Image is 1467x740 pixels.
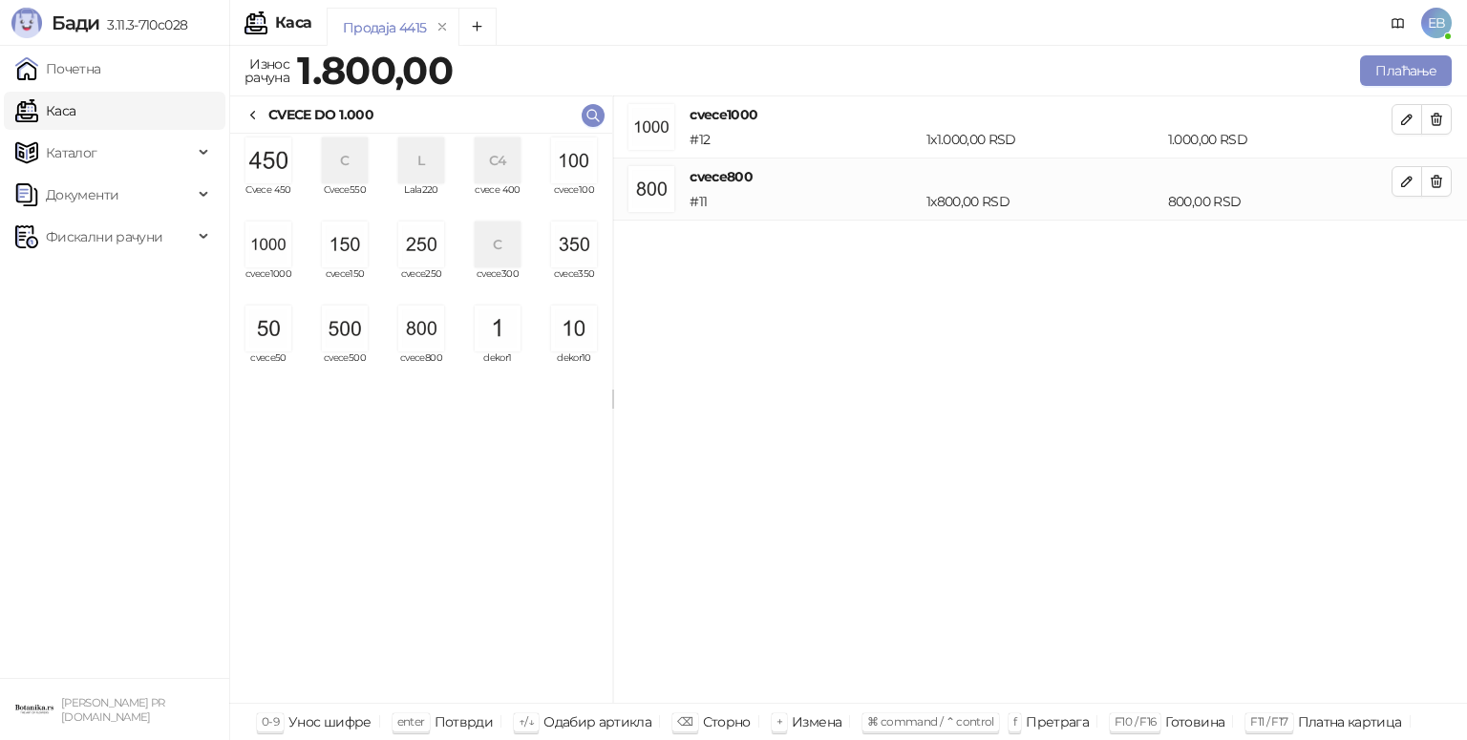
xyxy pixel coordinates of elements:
[543,185,605,214] span: cvece100
[11,8,42,38] img: Logo
[1013,714,1016,729] span: f
[238,353,299,382] span: cvece50
[241,52,293,90] div: Износ рачуна
[314,353,375,382] span: cvece500
[245,222,291,267] img: Slika
[46,218,162,256] span: Фискални рачуни
[867,714,994,729] span: ⌘ command / ⌃ control
[238,185,299,214] span: Cvece 450
[467,353,528,382] span: dekor1
[1250,714,1287,729] span: F11 / F17
[398,306,444,351] img: Slika
[690,166,1392,187] h4: cvece800
[1383,8,1414,38] a: Документација
[99,16,187,33] span: 3.11.3-710c028
[776,714,782,729] span: +
[1298,709,1402,734] div: Платна картица
[15,92,75,130] a: Каса
[686,129,923,150] div: # 12
[322,137,368,183] div: C
[923,191,1164,212] div: 1 x 800,00 RSD
[230,134,612,703] div: grid
[238,269,299,298] span: cvece1000
[690,104,1392,125] h4: cvece1000
[322,306,368,351] img: Slika
[551,222,597,267] img: Slika
[245,306,291,351] img: Slika
[15,690,53,729] img: 64x64-companyLogo-0e2e8aaa-0bd2-431b-8613-6e3c65811325.png
[430,19,455,35] button: remove
[475,137,521,183] div: C4
[322,222,368,267] img: Slika
[543,353,605,382] span: dekor10
[1360,55,1452,86] button: Плаћање
[475,222,521,267] div: C
[343,17,426,38] div: Продаја 4415
[551,306,597,351] img: Slika
[1421,8,1452,38] span: EB
[475,306,521,351] img: Slika
[46,134,97,172] span: Каталог
[686,191,923,212] div: # 11
[314,269,375,298] span: cvece150
[275,15,311,31] div: Каса
[52,11,99,34] span: Бади
[391,269,452,298] span: cvece250
[46,176,118,214] span: Документи
[703,709,751,734] div: Сторно
[391,185,452,214] span: Lala220
[543,269,605,298] span: cvece350
[397,714,425,729] span: enter
[543,709,651,734] div: Одабир артикла
[288,709,372,734] div: Унос шифре
[1164,191,1395,212] div: 800,00 RSD
[551,137,597,183] img: Slika
[923,129,1164,150] div: 1 x 1.000,00 RSD
[262,714,279,729] span: 0-9
[677,714,692,729] span: ⌫
[391,353,452,382] span: cvece800
[268,104,373,125] div: CVECE DO 1.000
[398,222,444,267] img: Slika
[792,709,841,734] div: Измена
[398,137,444,183] div: L
[458,8,497,46] button: Add tab
[1165,709,1224,734] div: Готовина
[245,137,291,183] img: Slika
[519,714,534,729] span: ↑/↓
[61,696,165,724] small: [PERSON_NAME] PR [DOMAIN_NAME]
[435,709,494,734] div: Потврди
[467,185,528,214] span: cvece 400
[1026,709,1089,734] div: Претрага
[314,185,375,214] span: Cvece550
[1115,714,1156,729] span: F10 / F16
[297,47,453,94] strong: 1.800,00
[1164,129,1395,150] div: 1.000,00 RSD
[467,269,528,298] span: cvece300
[15,50,101,88] a: Почетна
